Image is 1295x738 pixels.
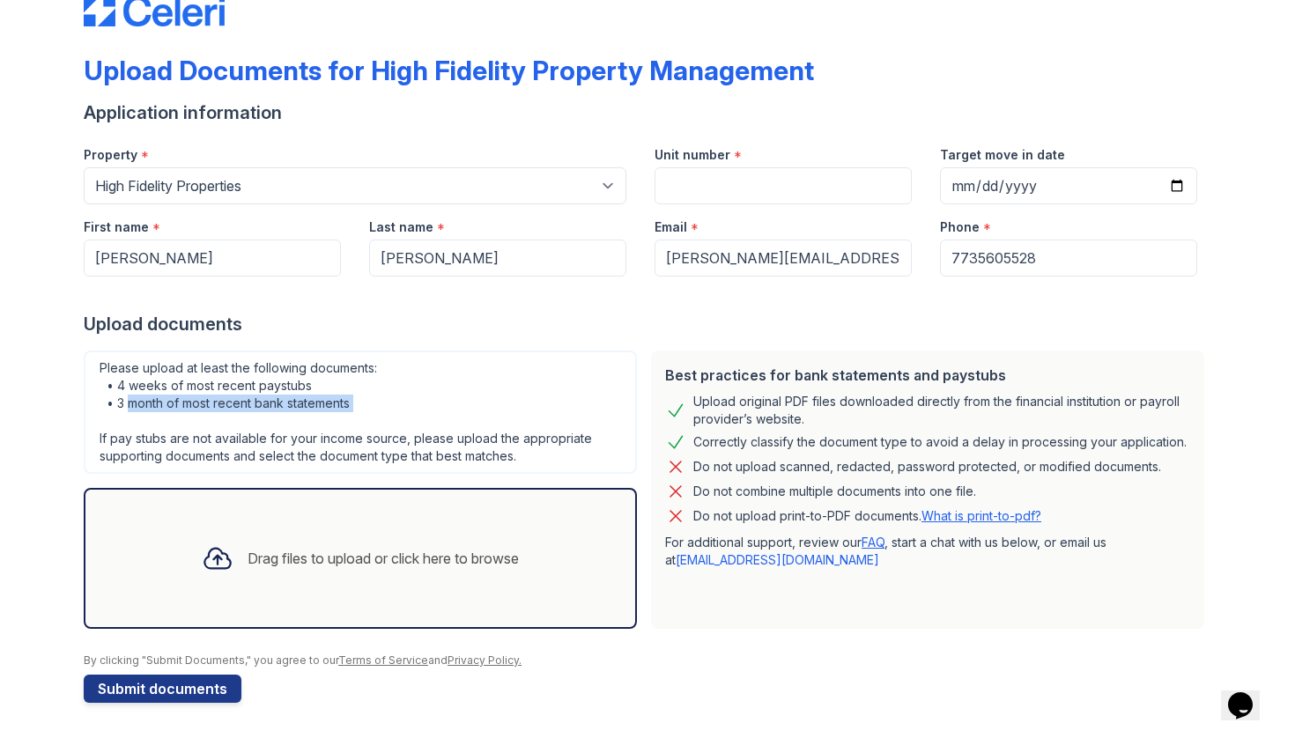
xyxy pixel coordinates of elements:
[655,146,730,164] label: Unit number
[84,312,1211,336] div: Upload documents
[338,653,428,667] a: Terms of Service
[84,218,149,236] label: First name
[448,653,522,667] a: Privacy Policy.
[655,218,687,236] label: Email
[84,146,137,164] label: Property
[84,100,1211,125] div: Application information
[676,552,879,567] a: [EMAIL_ADDRESS][DOMAIN_NAME]
[862,535,884,550] a: FAQ
[665,365,1190,386] div: Best practices for bank statements and paystubs
[921,508,1041,523] a: What is print-to-pdf?
[248,548,519,569] div: Drag files to upload or click here to browse
[84,351,637,474] div: Please upload at least the following documents: • 4 weeks of most recent paystubs • 3 month of mo...
[693,481,976,502] div: Do not combine multiple documents into one file.
[693,456,1161,477] div: Do not upload scanned, redacted, password protected, or modified documents.
[1221,668,1277,720] iframe: chat widget
[84,675,241,703] button: Submit documents
[369,218,433,236] label: Last name
[693,432,1187,453] div: Correctly classify the document type to avoid a delay in processing your application.
[665,534,1190,569] p: For additional support, review our , start a chat with us below, or email us at
[84,55,814,86] div: Upload Documents for High Fidelity Property Management
[84,653,1211,668] div: By clicking "Submit Documents," you agree to our and
[940,146,1065,164] label: Target move in date
[940,218,980,236] label: Phone
[693,507,1041,525] p: Do not upload print-to-PDF documents.
[693,393,1190,428] div: Upload original PDF files downloaded directly from the financial institution or payroll provider’...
